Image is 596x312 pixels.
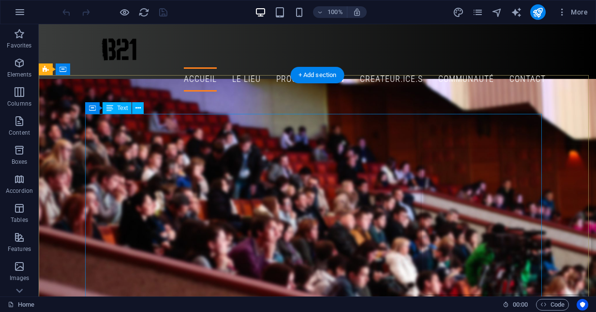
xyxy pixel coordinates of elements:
span: 00 00 [513,299,528,311]
button: More [553,4,592,20]
button: design [453,6,464,18]
i: Publish [532,7,543,18]
button: Usercentrics [577,299,588,311]
h6: 100% [328,6,343,18]
i: AI Writer [511,7,522,18]
i: Reload page [138,7,149,18]
button: Click here to leave preview mode and continue editing [119,6,130,18]
p: Boxes [12,158,28,166]
p: Accordion [6,187,33,195]
p: Tables [11,216,28,224]
i: Navigator [492,7,503,18]
i: Design (Ctrl+Alt+Y) [453,7,464,18]
button: Code [536,299,569,311]
p: Elements [7,71,32,78]
span: Text [117,105,128,111]
i: On resize automatically adjust zoom level to fit chosen device. [353,8,361,16]
p: Features [8,245,31,253]
span: More [557,7,588,17]
button: text_generator [511,6,522,18]
div: + Add section [291,67,344,83]
span: : [520,301,521,308]
button: pages [472,6,484,18]
button: publish [530,4,546,20]
button: 100% [313,6,347,18]
h6: Session time [503,299,528,311]
button: navigator [492,6,503,18]
p: Content [9,129,30,137]
p: Favorites [7,42,31,49]
span: Code [540,299,565,311]
button: reload [138,6,149,18]
i: Pages (Ctrl+Alt+S) [472,7,483,18]
p: Columns [7,100,31,108]
p: Images [10,274,30,282]
a: Click to cancel selection. Double-click to open Pages [8,299,34,311]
